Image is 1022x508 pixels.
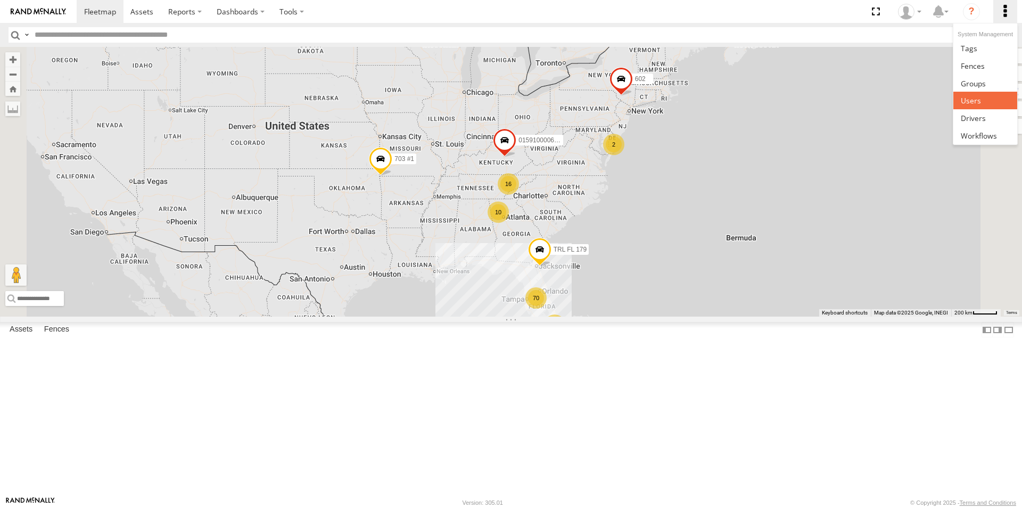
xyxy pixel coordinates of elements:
[4,322,38,337] label: Assets
[6,497,55,508] a: Visit our Website
[498,173,519,195] div: 16
[518,136,572,144] span: 015910000671878
[22,27,31,43] label: Search Query
[5,264,27,286] button: Drag Pegman onto the map to open Street View
[951,309,1001,317] button: Map Scale: 200 km per 43 pixels
[954,310,972,316] span: 200 km
[39,322,75,337] label: Fences
[394,155,414,163] span: 703 #1
[960,499,1016,506] a: Terms and Conditions
[992,322,1003,337] label: Dock Summary Table to the Right
[5,101,20,116] label: Measure
[1006,310,1017,315] a: Terms
[5,82,20,96] button: Zoom Home
[1003,322,1014,337] label: Hide Summary Table
[488,201,509,223] div: 10
[554,246,587,254] span: TRL FL 179
[463,499,503,506] div: Version: 305.01
[874,310,948,316] span: Map data ©2025 Google, INEGI
[910,499,1016,506] div: © Copyright 2025 -
[603,134,624,155] div: 2
[963,3,980,20] i: ?
[5,52,20,67] button: Zoom in
[5,67,20,82] button: Zoom out
[525,287,547,309] div: 70
[635,75,646,83] span: 602
[544,315,565,336] div: 22
[11,8,66,15] img: rand-logo.svg
[894,4,925,20] div: Dianna Love
[982,322,992,337] label: Dock Summary Table to the Left
[822,309,868,317] button: Keyboard shortcuts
